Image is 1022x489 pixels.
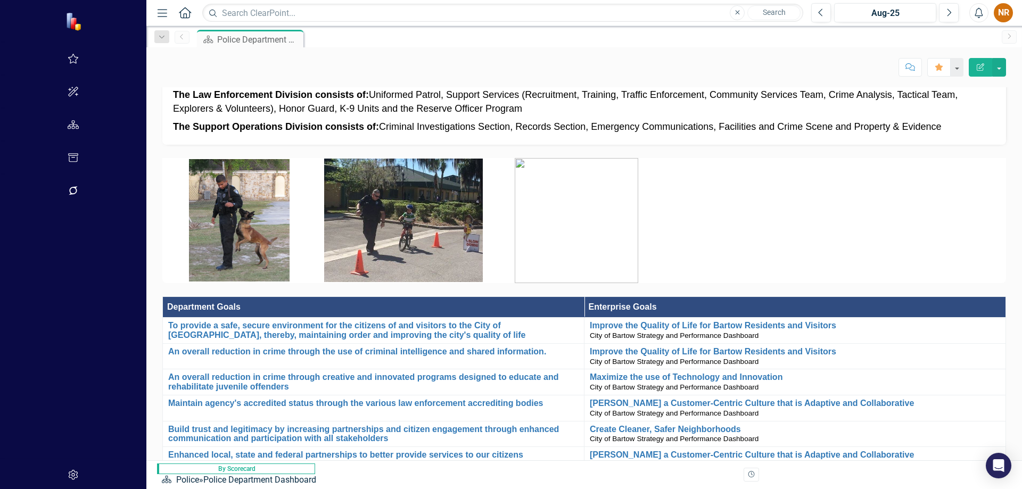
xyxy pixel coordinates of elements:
td: Double-Click to Edit Right Click for Context Menu [584,421,1006,447]
a: Improve the Quality of Life for Bartow Residents and Visitors [590,347,1000,357]
button: Aug-25 [834,3,936,22]
a: Maximize the use of Technology and Innovation [590,372,1000,382]
strong: The Support Operations Division consists of: [173,121,379,132]
p: Uniformed Patrol, Support Services (Recruitment, Training, Traffic Enforcement, Community Service... [173,88,995,118]
td: Double-Click to Edit Right Click for Context Menu [584,395,1006,421]
strong: The Law Enforcement Division consists of: [173,89,369,100]
span: City of Bartow Strategy and Performance Dashboard [590,383,759,391]
a: Build trust and legitimacy by increasing partnerships and citizen engagement through enhanced com... [168,425,579,443]
div: Open Intercom Messenger [986,453,1011,478]
td: Double-Click to Edit Right Click for Context Menu [584,318,1006,344]
img: ClearPoint Strategy [65,12,84,31]
td: Double-Click to Edit Right Click for Context Menu [584,447,1006,473]
button: NR [994,3,1013,22]
button: Search [747,5,801,20]
div: Police Department Dashboard [203,475,316,485]
td: Double-Click to Edit Right Click for Context Menu [163,343,584,369]
span: City of Bartow Strategy and Performance Dashboard [590,358,759,366]
a: An overall reduction in crime through the use of criminal intelligence and shared information. [168,347,579,357]
td: Double-Click to Edit Right Click for Context Menu [163,421,584,447]
a: Improve the Quality of Life for Bartow Residents and Visitors [590,321,1000,330]
a: [PERSON_NAME] a Customer-Centric Culture that is Adaptive and Collaborative [590,399,1000,408]
a: [PERSON_NAME] a Customer-Centric Culture that is Adaptive and Collaborative [590,450,1000,460]
span: City of Bartow Strategy and Performance Dashboard [590,331,759,339]
td: Double-Click to Edit Right Click for Context Menu [584,343,1006,369]
a: To provide a safe, secure environment for the citizens of and visitors to the City of [GEOGRAPHIC... [168,321,579,339]
td: Double-Click to Edit Right Click for Context Menu [163,369,584,395]
a: Maintain agency's accredited status through the various law enforcement accrediting bodies [168,399,579,408]
img: mceclip1%20v5.png [515,158,638,283]
span: Search [763,8,786,16]
div: Police Department Dashboard [217,33,301,46]
img: Police Officer with Child on Bike [324,159,483,282]
td: Double-Click to Edit Right Click for Context Menu [163,447,584,473]
td: Double-Click to Edit Right Click for Context Menu [163,318,584,344]
span: By Scorecard [157,463,315,474]
a: An overall reduction in crime through creative and innovated programs designed to educate and reh... [168,372,579,391]
td: Double-Click to Edit Right Click for Context Menu [163,395,584,421]
input: Search ClearPoint... [202,4,803,22]
span: City of Bartow Strategy and Performance Dashboard [590,409,759,417]
div: Aug-25 [838,7,933,20]
p: Criminal Investigations Section, Records Section, Emergency Communications, Facilities and Crime ... [173,118,995,134]
a: Create Cleaner, Safer Neighborhoods [590,425,1000,434]
span: City of Bartow Strategy and Performance Dashboard [590,435,759,443]
a: Enhanced local, state and federal partnerships to better provide services to our citizens [168,450,579,460]
td: Double-Click to Edit Right Click for Context Menu [584,369,1006,395]
a: Police [176,475,199,485]
img: K-9 with Police Officer [189,159,290,281]
div: » [161,474,320,486]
